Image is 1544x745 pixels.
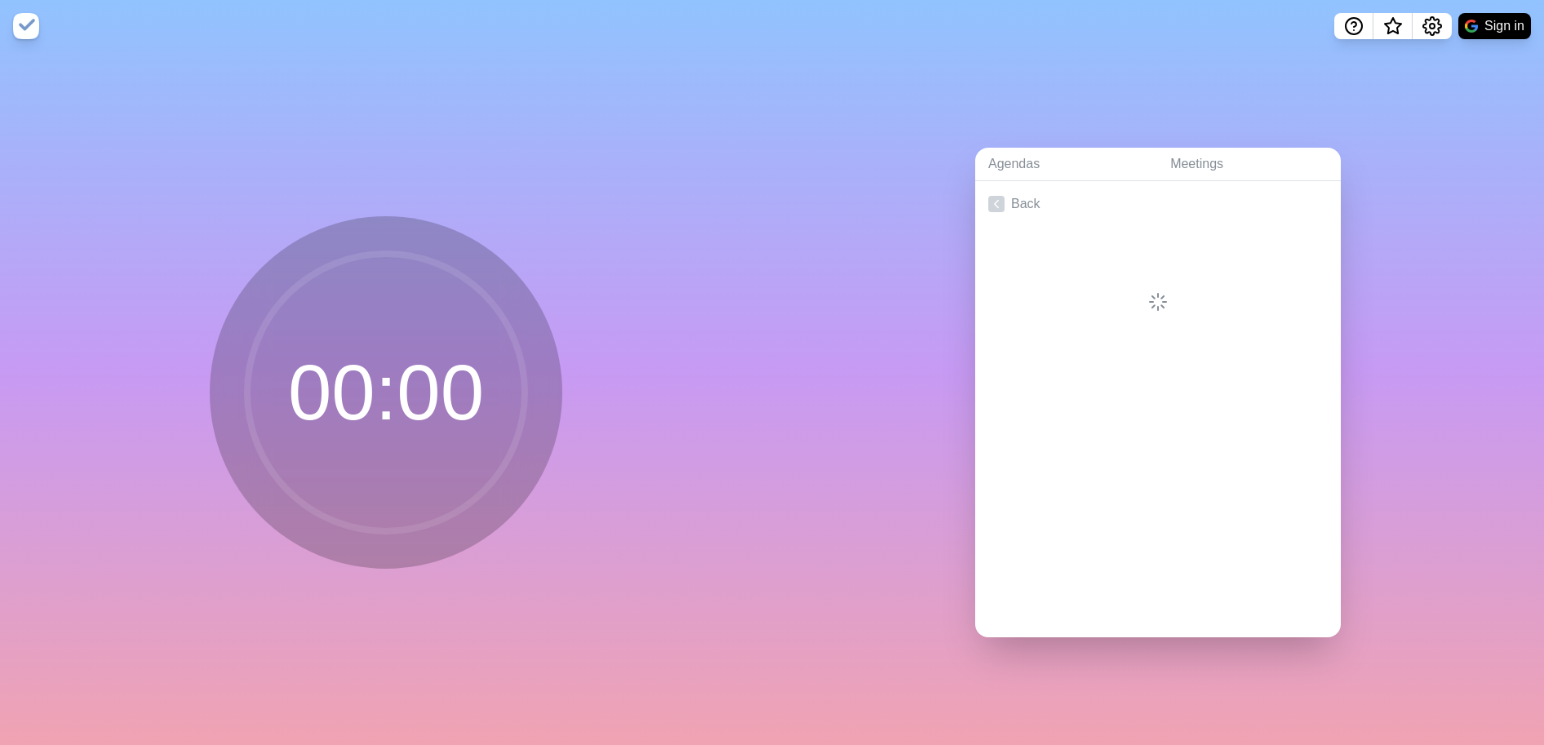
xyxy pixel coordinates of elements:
[1157,148,1341,181] a: Meetings
[1465,20,1478,33] img: google logo
[1458,13,1531,39] button: Sign in
[1413,13,1452,39] button: Settings
[975,181,1341,227] a: Back
[975,148,1157,181] a: Agendas
[1334,13,1373,39] button: Help
[13,13,39,39] img: timeblocks logo
[1373,13,1413,39] button: What’s new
